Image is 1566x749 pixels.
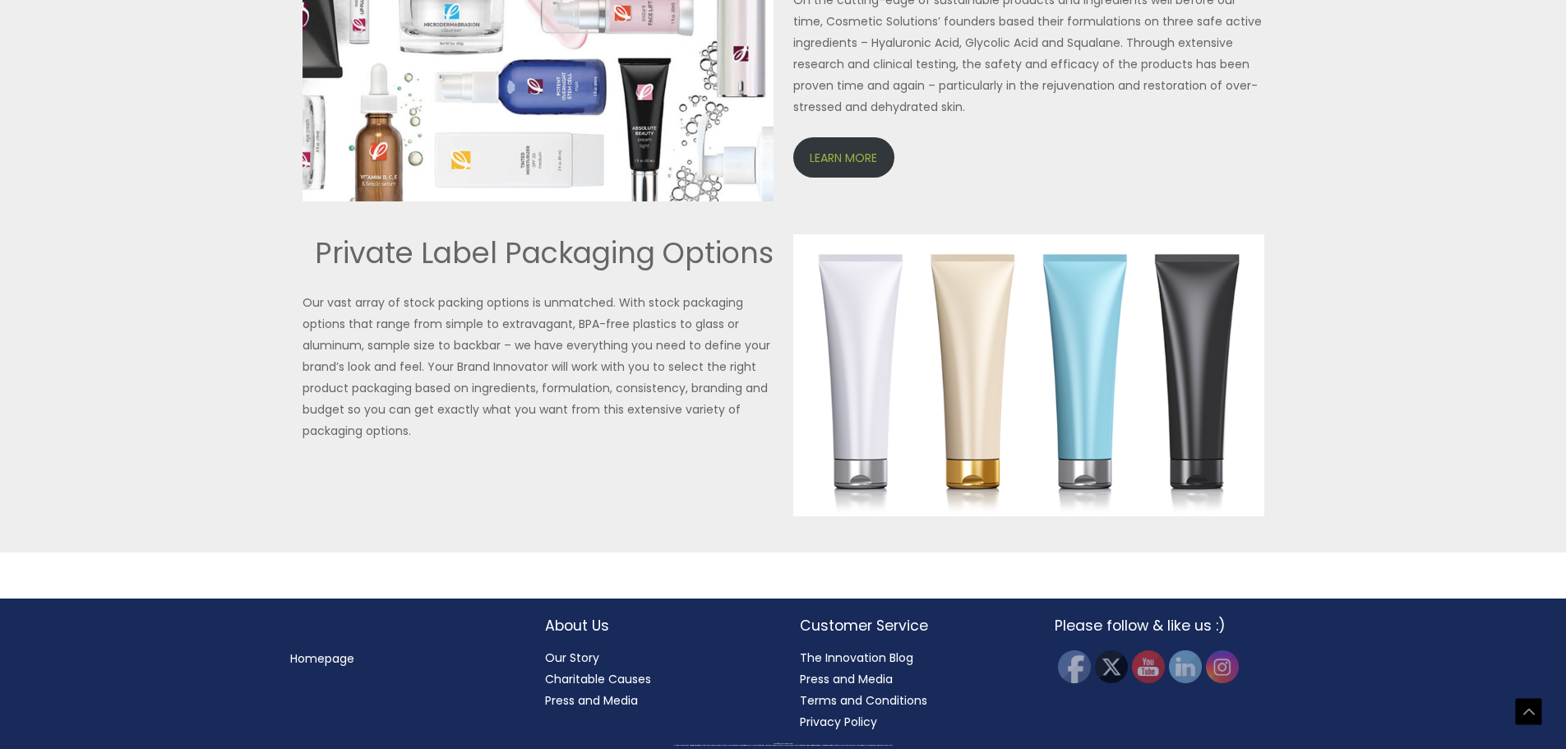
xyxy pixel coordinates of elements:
a: Our Story [545,650,599,666]
p: Our vast array of stock packing options is unmatched. With stock packaging options that range fro... [303,292,774,442]
h2: Private Label Packaging Options [303,234,774,272]
span: Cosmetic Solutions [783,743,793,744]
a: Homepage [290,650,354,667]
nav: Customer Service [800,647,1022,733]
a: Terms and Conditions [800,692,927,709]
img: Private Label Packaging Options Image featuring some skin care packaging tubes of assorted colors [793,234,1264,517]
a: Press and Media [800,671,893,687]
img: Facebook [1058,650,1091,683]
nav: Menu [290,648,512,669]
div: All material on this Website, including design, text, images, logos and sounds, are owned by Cosm... [29,745,1537,747]
img: Twitter [1095,650,1128,683]
a: Privacy Policy [800,714,877,730]
h2: Please follow & like us :) [1055,615,1277,636]
a: The Innovation Blog [800,650,913,666]
a: Charitable Causes [545,671,651,687]
a: LEARN MORE [793,137,894,178]
h2: About Us [545,615,767,636]
nav: About Us [545,647,767,711]
a: Press and Media [545,692,638,709]
div: Copyright © 2025 [29,743,1537,745]
h2: Customer Service [800,615,1022,636]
